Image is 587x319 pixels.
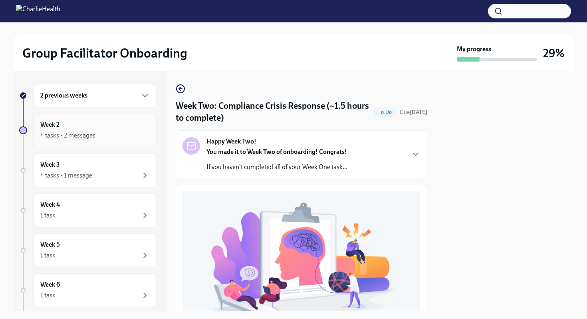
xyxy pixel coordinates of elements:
div: 1 task [40,291,56,300]
h6: Week 3 [40,160,60,169]
div: 2 previous weeks [34,84,157,107]
strong: Happy Week Two! [206,137,256,146]
a: Week 61 task [19,273,157,307]
span: To Do [374,109,397,115]
h6: Week 6 [40,280,60,289]
p: If you haven't completed all of your Week One task... [206,163,347,171]
h2: Group Facilitator Onboarding [22,45,187,61]
div: 1 task [40,251,56,260]
span: October 20th, 2025 10:00 [400,108,427,116]
h3: 29% [543,46,565,60]
h6: Week 5 [40,240,60,249]
h6: 2 previous weeks [40,91,87,100]
h4: Week Two: Compliance Crisis Response (~1.5 hours to complete) [176,100,371,124]
h6: Week 4 [40,200,60,209]
a: Week 41 task [19,193,157,227]
img: CharlieHealth [16,5,60,18]
span: Due [400,109,427,116]
h6: Week 2 [40,120,59,129]
a: Week 24 tasks • 2 messages [19,114,157,147]
div: 1 task [40,211,56,220]
div: 4 tasks • 2 messages [40,131,95,140]
div: 4 tasks • 1 message [40,171,92,180]
a: Week 51 task [19,233,157,267]
strong: You made it to Week Two of onboarding! Congrats! [206,148,347,156]
strong: My progress [457,45,491,54]
a: Week 34 tasks • 1 message [19,154,157,187]
strong: [DATE] [410,109,427,116]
